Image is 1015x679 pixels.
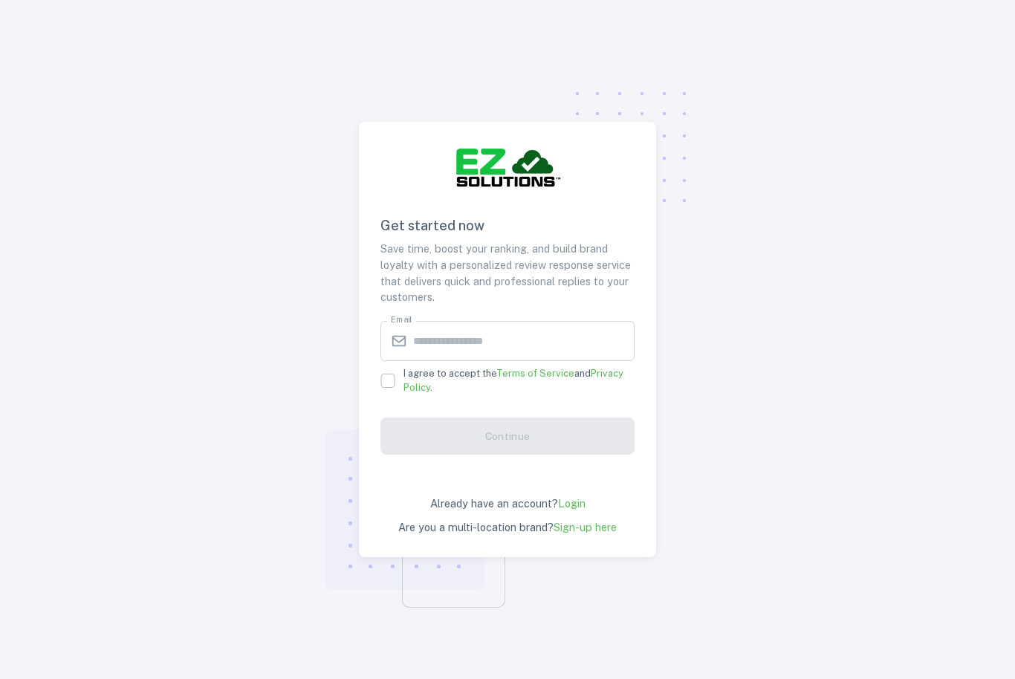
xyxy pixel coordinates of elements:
[380,215,635,237] h6: Get started now
[359,496,656,512] p: Already have an account?
[391,314,412,326] label: Email
[359,519,656,536] p: Are you a multi-location brand?
[380,241,635,305] p: Save time, boost your ranking, and build brand loyalty with a personalized review response servic...
[496,368,574,379] a: Terms of Service
[554,521,617,533] a: Sign-up here
[452,143,563,190] img: ResponseScribe
[558,497,586,510] a: Login
[403,366,635,395] span: I agree to accept the and .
